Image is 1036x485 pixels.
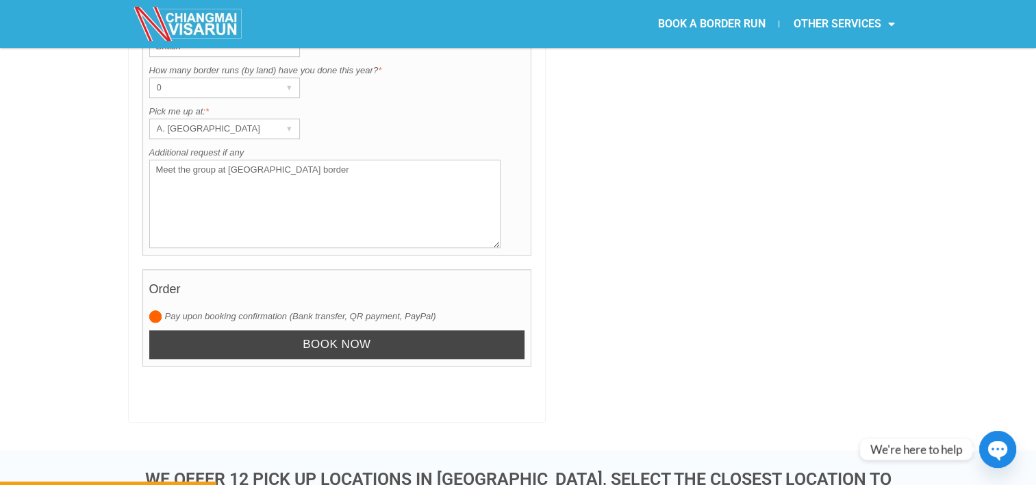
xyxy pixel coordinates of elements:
[149,310,525,323] label: Pay upon booking confirmation (Bank transfer, QR payment, PayPal)
[150,119,273,138] div: A. [GEOGRAPHIC_DATA]
[149,330,525,360] input: Book now
[149,275,525,310] h4: Order
[149,146,525,160] label: Additional request if any
[779,8,908,40] a: OTHER SERVICES
[280,119,299,138] div: ▾
[280,78,299,97] div: ▾
[150,78,273,97] div: 0
[644,8,779,40] a: BOOK A BORDER RUN
[518,8,908,40] nav: Menu
[149,105,525,119] label: Pick me up at:
[149,64,525,77] label: How many border runs (by land) have you done this year?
